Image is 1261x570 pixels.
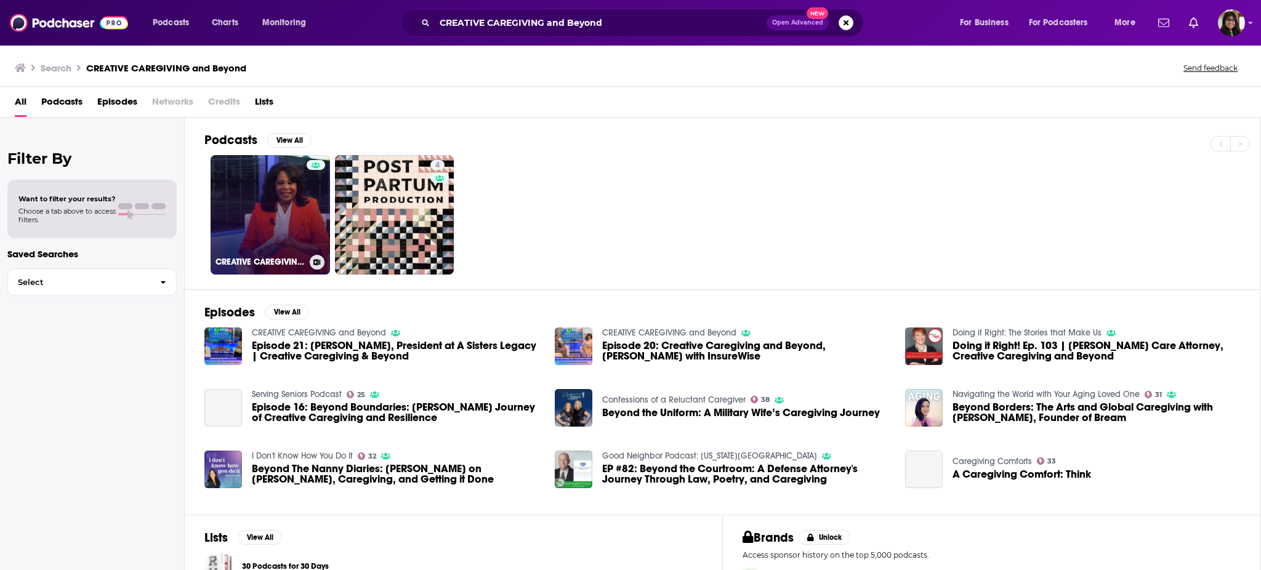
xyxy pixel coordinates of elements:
[252,340,540,361] span: Episode 21: [PERSON_NAME], President at A Sisters Legacy | Creative Caregiving & Beyond
[267,133,312,148] button: View All
[905,451,943,488] a: A Caregiving Comfort: Think
[1106,13,1151,33] button: open menu
[807,7,829,19] span: New
[767,15,829,30] button: Open AdvancedNew
[761,397,770,403] span: 38
[10,11,128,34] a: Podchaser - Follow, Share and Rate Podcasts
[357,392,365,398] span: 25
[430,160,445,170] a: 4
[1184,12,1203,33] a: Show notifications dropdown
[252,389,342,399] a: Serving Seniors Podcast
[905,327,943,365] img: Doing it Right! Ep. 103 | Wendy Whiteman - Elder Care Attorney, Creative Caregiving and Beyond
[204,530,228,545] h2: Lists
[252,340,540,361] a: Episode 21: Karren Carrillo, President at A Sisters Legacy | Creative Caregiving & Beyond
[953,389,1140,399] a: Navigating the World with Your Aging Loved One
[368,454,376,459] span: 32
[262,14,306,31] span: Monitoring
[1047,459,1056,464] span: 33
[211,155,330,275] a: CREATIVE CAREGIVING and Beyond
[602,407,880,418] a: Beyond the Uniform: A Military Wife’s Caregiving Journey
[252,464,540,484] a: Beyond The Nanny Diaries: Nicola Kraus on Joy, Caregiving, and Getting it Done
[751,396,770,403] a: 38
[86,62,246,74] h3: CREATIVE CAREGIVING and Beyond
[602,327,736,338] a: CREATIVE CAREGIVING and Beyond
[204,451,242,488] img: Beyond The Nanny Diaries: Nicola Kraus on Joy, Caregiving, and Getting it Done
[413,9,876,37] div: Search podcasts, credits, & more...
[555,327,592,365] img: Episode 20: Creative Caregiving and Beyond, Cheray Scott with InsureWise
[252,402,540,423] span: Episode 16: Beyond Boundaries: [PERSON_NAME] Journey of Creative Caregiving and Resilience
[602,340,890,361] span: Episode 20: Creative Caregiving and Beyond, [PERSON_NAME] with InsureWise
[1180,63,1241,73] button: Send feedback
[743,550,1241,560] p: Access sponsor history on the top 5,000 podcasts.
[953,402,1241,423] span: Beyond Borders: The Arts and Global Caregiving with [PERSON_NAME], Founder of Bream
[252,402,540,423] a: Episode 16: Beyond Boundaries: Larry Dodson's Journey of Creative Caregiving and Resilience
[255,92,273,117] a: Lists
[18,195,116,203] span: Want to filter your results?
[1114,14,1135,31] span: More
[204,305,309,320] a: EpisodesView All
[953,340,1241,361] a: Doing it Right! Ep. 103 | Wendy Whiteman - Elder Care Attorney, Creative Caregiving and Beyond
[152,92,193,117] span: Networks
[555,389,592,427] img: Beyond the Uniform: A Military Wife’s Caregiving Journey
[238,530,282,545] button: View All
[1145,391,1162,398] a: 31
[602,451,817,461] a: Good Neighbor Podcast: Colorado Springs
[204,530,282,545] a: ListsView All
[204,132,312,148] a: PodcastsView All
[743,530,794,545] h2: Brands
[204,132,257,148] h2: Podcasts
[602,340,890,361] a: Episode 20: Creative Caregiving and Beyond, Cheray Scott with InsureWise
[8,278,150,286] span: Select
[1218,9,1245,36] img: User Profile
[602,464,890,484] a: EP #82: Beyond the Courtroom: A Defense Attorney's Journey Through Law, Poetry, and Caregiving
[953,402,1241,423] a: Beyond Borders: The Arts and Global Caregiving with Ryan Reid, Founder of Bream
[153,14,189,31] span: Podcasts
[435,13,767,33] input: Search podcasts, credits, & more...
[555,451,592,488] img: EP #82: Beyond the Courtroom: A Defense Attorney's Journey Through Law, Poetry, and Caregiving
[435,159,440,172] span: 4
[1153,12,1174,33] a: Show notifications dropdown
[265,305,309,319] button: View All
[953,456,1032,467] a: Caregiving Comforts
[335,155,454,275] a: 4
[1155,392,1162,398] span: 31
[41,92,83,117] a: Podcasts
[905,389,943,427] img: Beyond Borders: The Arts and Global Caregiving with Ryan Reid, Founder of Bream
[252,327,386,338] a: CREATIVE CAREGIVING and Beyond
[7,150,177,167] h2: Filter By
[97,92,137,117] span: Episodes
[799,530,851,545] button: Unlock
[204,389,242,427] a: Episode 16: Beyond Boundaries: Larry Dodson's Journey of Creative Caregiving and Resilience
[204,305,255,320] h2: Episodes
[953,327,1102,338] a: Doing it Right: The Stories that Make Us
[212,14,238,31] span: Charts
[204,327,242,365] img: Episode 21: Karren Carrillo, President at A Sisters Legacy | Creative Caregiving & Beyond
[953,340,1241,361] span: Doing it Right! Ep. 103 | [PERSON_NAME] Care Attorney, Creative Caregiving and Beyond
[41,62,71,74] h3: Search
[7,268,177,296] button: Select
[1218,9,1245,36] span: Logged in as parulyadav
[602,395,746,405] a: Confessions of a Reluctant Caregiver
[204,13,246,33] a: Charts
[953,469,1091,480] a: A Caregiving Comfort: Think
[144,13,205,33] button: open menu
[1021,13,1106,33] button: open menu
[358,452,377,460] a: 32
[15,92,26,117] a: All
[18,207,116,224] span: Choose a tab above to access filters.
[7,248,177,260] p: Saved Searches
[951,13,1024,33] button: open menu
[1218,9,1245,36] button: Show profile menu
